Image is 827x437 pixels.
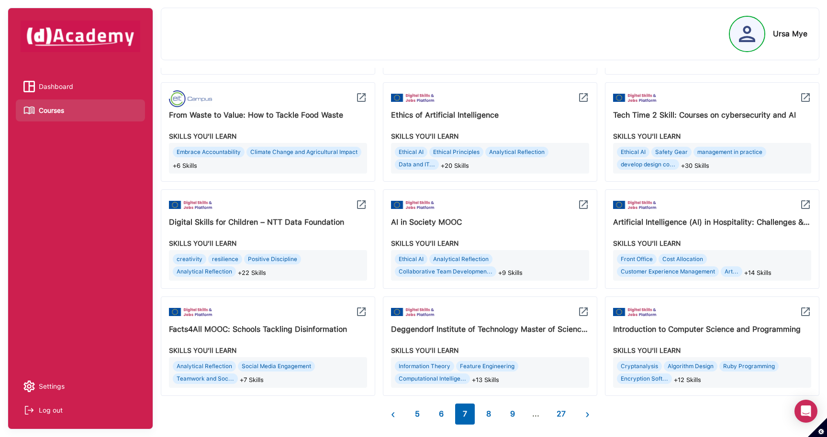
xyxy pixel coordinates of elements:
div: Information Theory [395,361,454,371]
div: Encryption Soft... [617,373,672,384]
div: Art... [721,266,742,277]
button: 6 [431,404,451,425]
div: develop design co... [617,159,679,170]
span: Courses [39,103,64,118]
span: +12 Skills [674,373,701,387]
span: +13 Skills [472,373,499,387]
div: Positive Discipline [244,254,301,264]
div: creativity [173,254,206,264]
span: +6 Skills [173,159,197,173]
div: Climate Change and Agricultural Impact [246,147,361,157]
div: Analytical Reflection [429,254,492,264]
div: Feature Engineering [456,361,518,371]
span: +20 Skills [441,159,469,173]
div: Teamwork and Soc... [173,373,238,384]
div: Facts4All MOOC: Schools Tackling Disinformation [169,323,367,336]
img: icon [169,201,212,209]
div: SKILLS YOU’ll LEARN [613,237,811,250]
div: Embrace Accountability [173,147,245,157]
div: SKILLS YOU’ll LEARN [613,344,811,357]
div: Analytical Reflection [173,361,236,371]
img: icon [578,306,589,317]
div: Computational Intellige... [395,373,470,384]
div: Deggendorf Institute of Technology Master of Science in Artificial Intelligence and Data Science [391,323,589,336]
div: From Waste to Value: How to Tackle Food Waste [169,109,367,122]
button: 7 [455,404,475,425]
img: Log out [23,404,35,416]
img: setting [23,381,35,392]
span: +30 Skills [681,159,709,173]
div: SKILLS YOU’ll LEARN [391,237,589,250]
div: Front Office [617,254,657,264]
div: Open Intercom Messenger [794,400,817,423]
div: Cost Allocation [659,254,707,264]
span: +9 Skills [498,266,523,280]
div: Ethical AI [617,147,649,157]
div: Digital Skills for Children – NTT Data Foundation [169,216,367,229]
span: +7 Skills [240,373,264,387]
img: icon [613,201,656,209]
div: Ethical Principles [429,147,483,157]
span: Settings [39,379,65,393]
div: Collaborative Team Developmen... [395,266,496,277]
div: Algorithm Design [664,361,717,371]
div: SKILLS YOU’ll LEARN [169,237,367,250]
a: Dashboard iconDashboard [23,79,137,94]
div: Tech Time 2 Skill: Courses on cybersecurity and AI [613,109,811,122]
span: +22 Skills [238,266,266,280]
img: icon [391,94,434,102]
div: Ethics of Artificial Intelligence [391,109,589,122]
img: icon [356,92,367,103]
div: Log out [39,403,63,417]
div: management in practice [693,147,766,157]
img: Courses icon [23,105,35,116]
img: Profile [739,26,755,42]
div: Introduction to Computer Science and Programming [613,323,811,336]
div: SKILLS YOU’ll LEARN [391,344,589,357]
img: icon [578,92,589,103]
div: Artificial Intelligence (AI) in Hospitality: Challenges & Business Opportunities [613,216,811,229]
div: Safety Gear [651,147,692,157]
div: AI in Society MOOC [391,216,589,229]
img: icon [391,201,434,209]
div: Social Media Engagement [238,361,315,371]
div: Customer Experience Management [617,266,719,277]
div: SKILLS YOU’ll LEARN [169,130,367,143]
div: SKILLS YOU’ll LEARN [169,344,367,357]
div: resilience [208,254,242,264]
img: icon [800,92,811,103]
img: dAcademy [21,21,140,52]
div: SKILLS YOU’ll LEARN [613,130,811,143]
div: Ethical AI [395,147,427,157]
img: icon [391,308,434,316]
img: Dashboard icon [23,81,35,92]
button: 5 [407,404,427,425]
button: 27 [549,404,573,425]
a: Courses iconCourses [23,103,137,118]
span: Dashboard [39,79,73,94]
img: icon [356,306,367,317]
img: icon [169,308,212,316]
div: Ursa Mye [773,29,807,38]
img: icon [800,306,811,317]
button: 8 [479,404,499,425]
div: Data and IT... [395,159,439,170]
button: › [577,404,598,425]
div: Ruby Programming [719,361,779,371]
div: SKILLS YOU’ll LEARN [391,130,589,143]
button: Set cookie preferences [808,418,827,437]
div: Ethical AI [395,254,427,264]
div: Cryptanalysis [617,361,662,371]
div: Analytical Reflection [485,147,548,157]
button: ‹ [383,404,403,425]
img: icon [613,308,656,316]
div: Analytical Reflection [173,266,236,277]
img: icon [578,199,589,210]
span: +14 Skills [744,266,771,280]
img: icon [356,199,367,210]
img: icon [169,90,212,107]
img: icon [800,199,811,210]
button: 9 [503,404,523,425]
img: icon [613,94,656,102]
span: ... [526,404,545,425]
